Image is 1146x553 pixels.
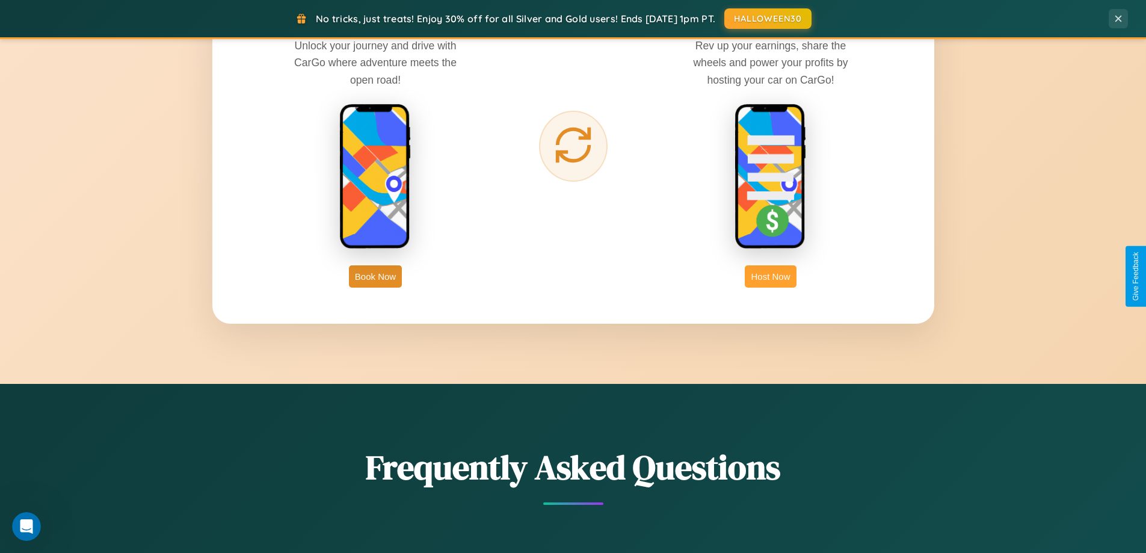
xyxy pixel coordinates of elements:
[724,8,812,29] button: HALLOWEEN30
[745,265,796,288] button: Host Now
[735,103,807,250] img: host phone
[1132,252,1140,301] div: Give Feedback
[285,37,466,88] p: Unlock your journey and drive with CarGo where adventure meets the open road!
[316,13,715,25] span: No tricks, just treats! Enjoy 30% off for all Silver and Gold users! Ends [DATE] 1pm PT.
[680,37,861,88] p: Rev up your earnings, share the wheels and power your profits by hosting your car on CarGo!
[212,444,934,490] h2: Frequently Asked Questions
[12,512,41,541] iframe: Intercom live chat
[339,103,411,250] img: rent phone
[349,265,402,288] button: Book Now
